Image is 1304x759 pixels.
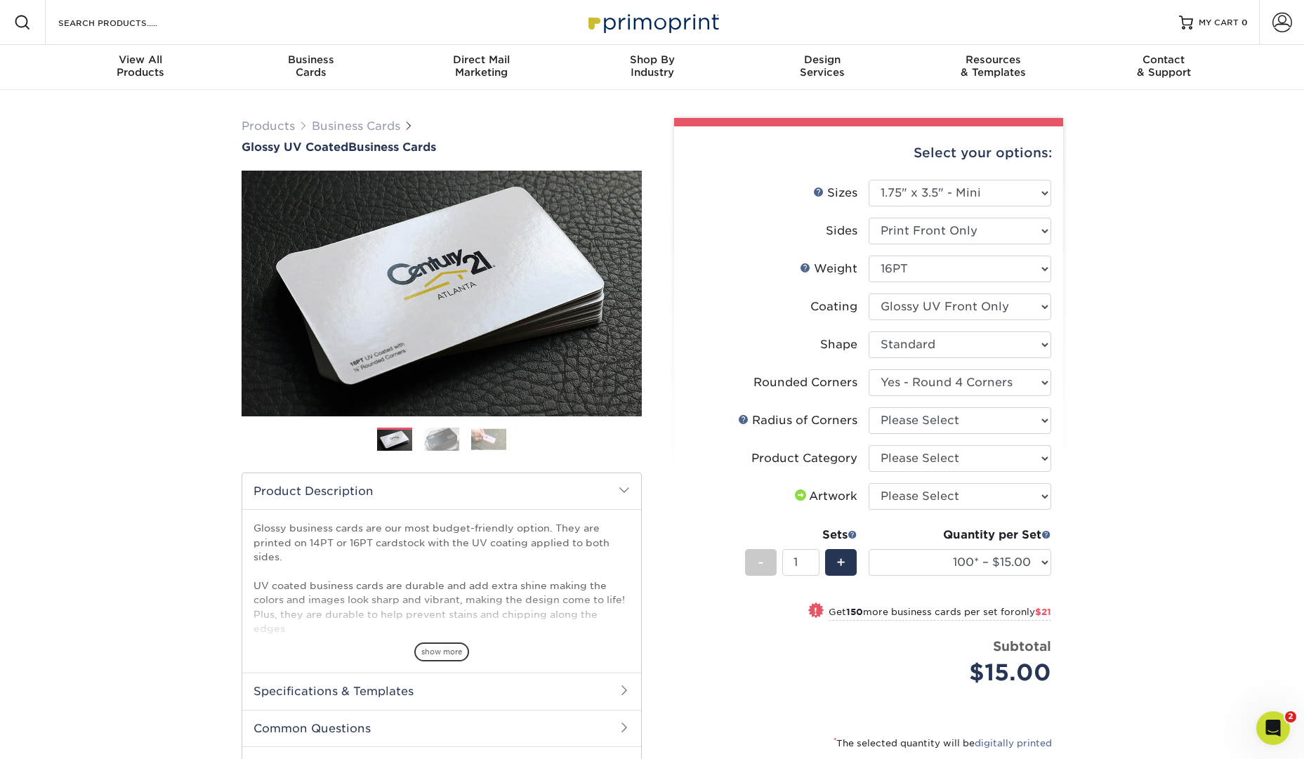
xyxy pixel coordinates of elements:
[834,738,1052,748] small: The selected quantity will be
[753,374,857,391] div: Rounded Corners
[1242,18,1248,27] span: 0
[829,607,1051,621] small: Get more business cards per set for
[242,673,641,709] h2: Specifications & Templates
[242,140,348,154] span: Glossy UV Coated
[737,53,908,79] div: Services
[975,738,1052,748] a: digitally printed
[1015,607,1051,617] span: only
[993,638,1051,654] strong: Subtotal
[242,710,641,746] h2: Common Questions
[377,423,412,458] img: Business Cards 01
[242,119,295,133] a: Products
[745,527,857,543] div: Sets
[737,53,908,66] span: Design
[4,716,119,754] iframe: Google Customer Reviews
[253,521,630,707] p: Glossy business cards are our most budget-friendly option. They are printed on 14PT or 16PT cards...
[836,552,845,573] span: +
[738,412,857,429] div: Radius of Corners
[55,53,226,66] span: View All
[908,53,1079,79] div: & Templates
[879,656,1051,689] div: $15.00
[813,185,857,202] div: Sizes
[737,45,908,90] a: DesignServices
[242,93,642,494] img: Glossy UV Coated 01
[1079,53,1249,66] span: Contact
[582,7,723,37] img: Primoprint
[471,428,506,450] img: Business Cards 03
[820,336,857,353] div: Shape
[751,450,857,467] div: Product Category
[57,14,194,31] input: SEARCH PRODUCTS.....
[1079,53,1249,79] div: & Support
[242,140,642,154] h1: Business Cards
[1199,17,1239,29] span: MY CART
[396,45,567,90] a: Direct MailMarketing
[1285,711,1296,722] span: 2
[908,53,1079,66] span: Resources
[758,552,764,573] span: -
[814,604,817,619] span: !
[567,53,737,79] div: Industry
[55,53,226,79] div: Products
[810,298,857,315] div: Coating
[1035,607,1051,617] span: $21
[826,223,857,239] div: Sides
[846,607,863,617] strong: 150
[225,45,396,90] a: BusinessCards
[424,427,459,451] img: Business Cards 02
[396,53,567,79] div: Marketing
[800,260,857,277] div: Weight
[1079,45,1249,90] a: Contact& Support
[55,45,226,90] a: View AllProducts
[567,45,737,90] a: Shop ByIndustry
[567,53,737,66] span: Shop By
[225,53,396,66] span: Business
[414,642,469,661] span: show more
[312,119,400,133] a: Business Cards
[1256,711,1290,745] iframe: Intercom live chat
[792,488,857,505] div: Artwork
[242,140,642,154] a: Glossy UV CoatedBusiness Cards
[685,126,1052,180] div: Select your options:
[225,53,396,79] div: Cards
[908,45,1079,90] a: Resources& Templates
[869,527,1051,543] div: Quantity per Set
[396,53,567,66] span: Direct Mail
[242,473,641,509] h2: Product Description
